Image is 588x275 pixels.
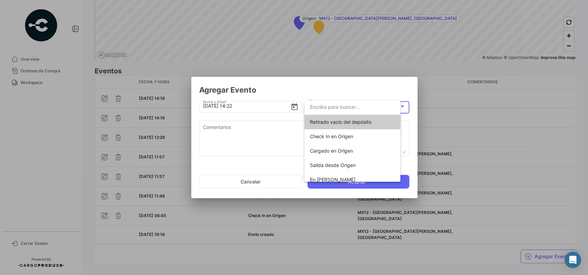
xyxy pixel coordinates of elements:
span: En tránsito a Parada [310,177,356,182]
span: Check In en Origen [310,133,353,139]
span: Cargado en Origen [310,148,353,154]
input: dropdown search [304,100,400,114]
span: Salida desde Origen [310,162,356,168]
div: Abrir Intercom Messenger [565,252,581,268]
span: Retirado vacío del depósito [310,119,371,125]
